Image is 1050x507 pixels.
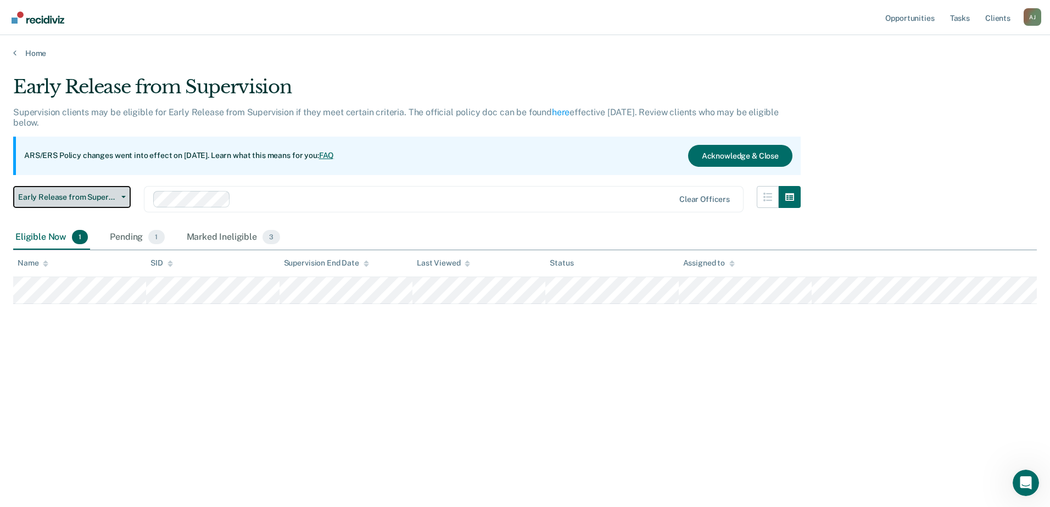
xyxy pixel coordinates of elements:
[319,151,334,160] a: FAQ
[284,258,369,268] div: Supervision End Date
[150,258,173,268] div: SID
[18,193,117,202] span: Early Release from Supervision
[18,258,48,268] div: Name
[13,107,779,128] p: Supervision clients may be eligible for Early Release from Supervision if they meet certain crite...
[24,150,334,161] p: ARS/ERS Policy changes went into effect on [DATE]. Learn what this means for you:
[1024,8,1041,26] div: A J
[13,226,90,250] div: Eligible Now1
[185,226,283,250] div: Marked Ineligible3
[108,226,166,250] div: Pending1
[13,76,801,107] div: Early Release from Supervision
[72,230,88,244] span: 1
[1013,470,1039,496] iframe: Intercom live chat
[552,107,569,117] a: here
[12,12,64,24] img: Recidiviz
[148,230,164,244] span: 1
[679,195,730,204] div: Clear officers
[262,230,280,244] span: 3
[550,258,573,268] div: Status
[13,48,1037,58] a: Home
[1024,8,1041,26] button: Profile dropdown button
[417,258,470,268] div: Last Viewed
[688,145,792,167] button: Acknowledge & Close
[683,258,735,268] div: Assigned to
[13,186,131,208] button: Early Release from Supervision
